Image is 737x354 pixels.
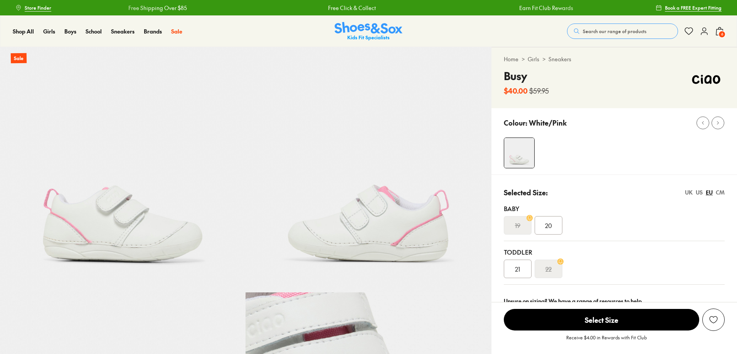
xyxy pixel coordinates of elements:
span: Book a FREE Expert Fitting [665,4,722,11]
a: Sneakers [111,27,135,35]
button: 6 [715,23,724,40]
img: SNS_Logo_Responsive.svg [335,22,402,41]
p: Sale [11,53,27,64]
div: Baby [504,204,725,213]
div: Unsure on sizing? We have a range of resources to help [504,297,725,305]
a: Shoes & Sox [335,22,402,41]
a: Shop All [13,27,34,35]
div: CM [716,188,725,196]
span: 21 [515,264,520,273]
img: Vendor logo [688,68,725,91]
a: Store Finder [15,1,51,15]
s: 19 [515,221,520,230]
a: Earn Fit Club Rewards [519,4,573,12]
a: Girls [528,55,539,63]
a: Girls [43,27,55,35]
a: School [86,27,102,35]
div: US [696,188,703,196]
button: Add to Wishlist [702,309,725,331]
a: Brands [144,27,162,35]
a: Book a FREE Expert Fitting [656,1,722,15]
div: > > [504,55,725,63]
a: Boys [64,27,76,35]
p: White/Pink [529,117,567,128]
s: 22 [545,264,552,273]
a: Free Click & Collect [328,4,376,12]
a: Sneakers [549,55,571,63]
div: UK [685,188,693,196]
button: Select Size [504,309,699,331]
b: $40.00 [504,86,528,96]
img: 5-533941_1 [246,47,491,292]
p: Receive $4.00 in Rewards with Fit Club [566,334,647,348]
div: Toddler [504,247,725,257]
a: Free Shipping Over $85 [128,4,187,12]
a: Sale [171,27,182,35]
span: Search our range of products [583,28,646,35]
span: 20 [545,221,552,230]
button: Search our range of products [567,23,678,39]
img: 4-533940_1 [504,138,534,168]
h4: Busy [504,68,549,84]
p: Selected Size: [504,187,548,198]
div: EU [706,188,713,196]
a: Home [504,55,518,63]
span: Store Finder [25,4,51,11]
s: $59.95 [529,86,549,96]
p: Colour: [504,117,527,128]
span: 6 [718,30,726,38]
